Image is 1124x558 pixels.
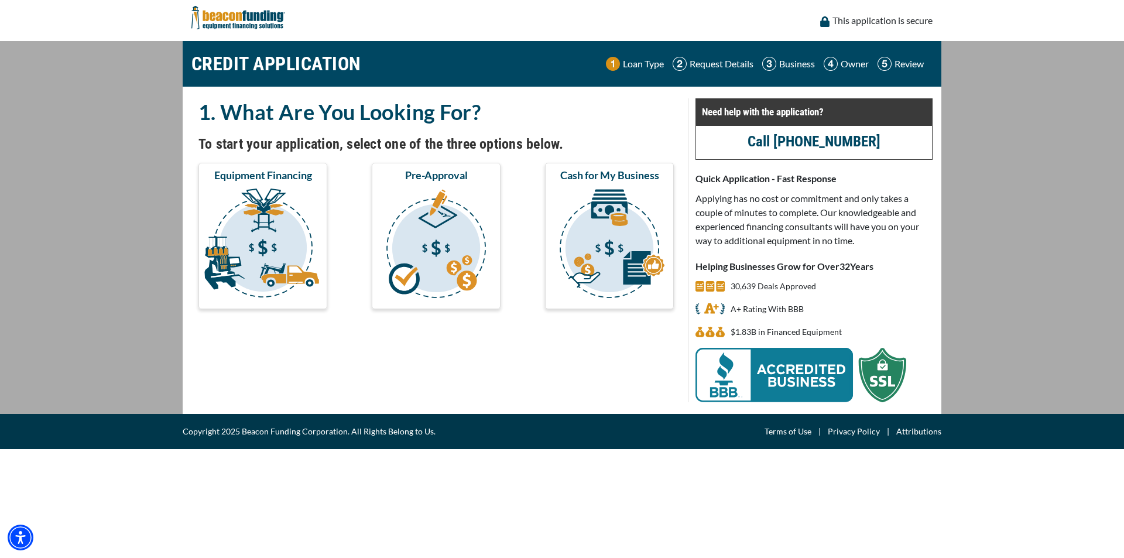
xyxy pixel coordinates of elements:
span: 32 [839,261,850,272]
a: Terms of Use [765,425,811,439]
img: Pre-Approval [374,187,498,304]
img: Cash for My Business [547,187,671,304]
button: Cash for My Business [545,163,674,309]
img: Step 5 [878,57,892,71]
span: | [811,425,828,439]
span: Pre-Approval [405,168,468,182]
p: Need help with the application? [702,105,926,119]
h2: 1. What Are You Looking For? [198,98,674,125]
button: Equipment Financing [198,163,327,309]
a: Attributions [896,425,941,439]
h1: CREDIT APPLICATION [191,47,361,81]
p: This application is secure [832,13,933,28]
a: Privacy Policy [828,425,880,439]
img: BBB Acredited Business and SSL Protection [695,348,906,402]
img: Equipment Financing [201,187,325,304]
img: Step 3 [762,57,776,71]
p: $1,829,294,621 in Financed Equipment [731,325,842,339]
span: Copyright 2025 Beacon Funding Corporation. All Rights Belong to Us. [183,425,436,439]
button: Pre-Approval [372,163,501,309]
div: Accessibility Menu [8,525,33,550]
p: Owner [841,57,869,71]
span: | [880,425,896,439]
p: Applying has no cost or commitment and only takes a couple of minutes to complete. Our knowledgea... [695,191,933,248]
p: A+ Rating With BBB [731,302,804,316]
span: Cash for My Business [560,168,659,182]
img: Step 4 [824,57,838,71]
p: Loan Type [623,57,664,71]
p: Request Details [690,57,753,71]
img: lock icon to convery security [820,16,830,27]
p: Helping Businesses Grow for Over Years [695,259,933,273]
span: Equipment Financing [214,168,312,182]
p: Business [779,57,815,71]
p: Quick Application - Fast Response [695,172,933,186]
p: Review [895,57,924,71]
p: 30,639 Deals Approved [731,279,816,293]
a: Call [PHONE_NUMBER] [748,133,880,150]
h4: To start your application, select one of the three options below. [198,134,674,154]
img: Step 1 [606,57,620,71]
img: Step 2 [673,57,687,71]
